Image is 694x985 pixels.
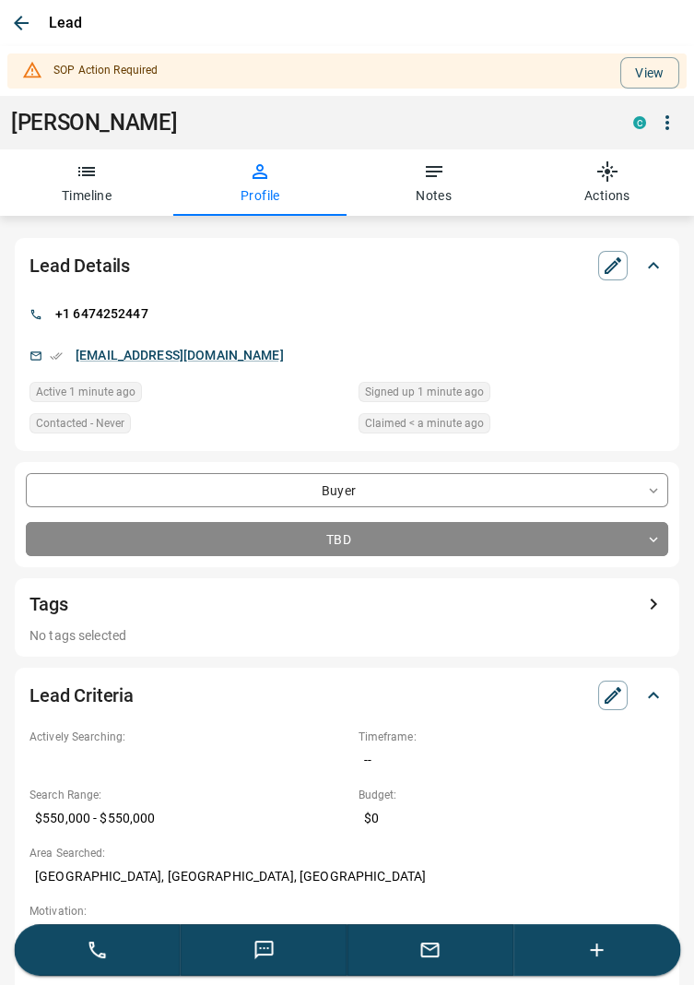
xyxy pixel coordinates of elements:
p: -- [359,745,676,776]
div: Buyer [26,473,668,507]
div: SOP Action Required [53,53,158,89]
p: Lead [49,12,83,34]
span: Active 1 minute ago [36,383,135,401]
div: Lead Details [29,243,665,288]
div: Mon Oct 13 2025 [359,382,676,402]
div: Mon Oct 13 2025 [29,382,347,402]
span: Contacted - Never [36,414,124,433]
p: Actively Searching: [29,729,347,745]
p: Timeframe: [359,729,676,745]
h1: [PERSON_NAME] [11,110,606,136]
button: TagsNo tags selected [15,578,679,657]
button: Notes [347,149,521,216]
div: TBD [26,522,668,556]
div: Lead Criteria [29,673,665,718]
button: Actions [521,149,694,216]
p: Search Range: [29,787,347,803]
h2: Tags [29,589,67,619]
div: condos.ca [633,116,646,129]
span: Claimed < a minute ago [365,414,484,433]
p: +1 6474252447 [50,299,154,329]
p: Budget: [359,787,676,803]
p: $550,000 - $550,000 [29,803,347,834]
h2: Lead Criteria [29,681,134,710]
p: [GEOGRAPHIC_DATA], [GEOGRAPHIC_DATA], [GEOGRAPHIC_DATA] [29,861,676,892]
p: -- [29,920,676,950]
p: Area Searched: [29,845,676,861]
span: Signed up 1 minute ago [365,383,484,401]
p: No tags selected [29,626,126,646]
div: Mon Oct 13 2025 [359,413,676,439]
h2: Lead Details [29,251,130,280]
a: [EMAIL_ADDRESS][DOMAIN_NAME] [76,348,284,362]
svg: Email Verified [50,350,63,362]
p: $0 [359,803,676,834]
button: Profile [173,149,347,216]
button: View [620,57,679,89]
p: Motivation: [29,903,676,920]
